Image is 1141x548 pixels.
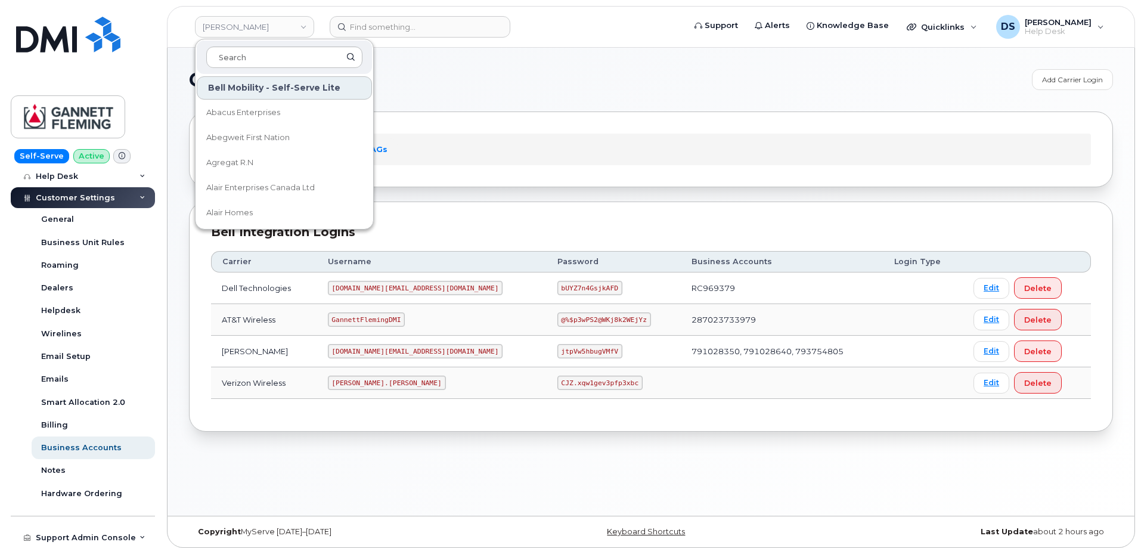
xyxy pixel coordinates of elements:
span: Delete [1024,346,1052,357]
a: Abegweit First Nation [197,126,372,150]
div: Bell Mobility - Self-Serve Lite [197,76,372,100]
span: Delete [1024,314,1052,326]
strong: Copyright [198,527,241,536]
div: about 2 hours ago [805,527,1113,537]
span: Carrier Logins [189,71,327,89]
a: Alair Homes [197,201,372,225]
span: Delete [1024,377,1052,389]
button: Delete [1014,340,1062,362]
div: MyServe [DATE]–[DATE] [189,527,497,537]
a: Edit [973,278,1009,299]
a: Alair Enterprises Canada Ltd [197,176,372,200]
button: Delete [1014,309,1062,330]
td: 791028350, 791028640, 793754805 [681,336,883,367]
a: Edit [973,373,1009,394]
th: Carrier [211,251,317,273]
code: CJZ.xqw1gev3pfp3xbc [557,376,643,390]
button: Delete [1014,372,1062,394]
code: jtpVw5hbugVMfV [557,344,622,358]
span: Agregat R.N [206,157,253,169]
code: bUYZ7n4GsjkAFD [557,281,622,295]
strong: Last Update [981,527,1033,536]
code: [DOMAIN_NAME][EMAIL_ADDRESS][DOMAIN_NAME] [328,281,503,295]
a: Keyboard Shortcuts [607,527,685,536]
td: 287023733979 [681,304,883,336]
button: Delete [1014,277,1062,299]
th: Username [317,251,547,273]
input: Search [206,47,362,68]
td: Dell Technologies [211,273,317,304]
a: Add Carrier Login [1032,69,1113,90]
span: Delete [1024,283,1052,294]
code: GannettFlemingDMI [328,312,405,327]
th: Password [547,251,681,273]
th: Business Accounts [681,251,883,273]
td: [PERSON_NAME] [211,336,317,367]
a: Agregat R.N [197,151,372,175]
span: Alair Homes [206,207,253,219]
span: Abacus Enterprises [206,107,280,119]
a: Edit [973,341,1009,362]
code: @%$p3wPS2@WKj8k2WEjYz [557,312,651,327]
span: Abegweit First Nation [206,132,290,144]
a: Edit [973,309,1009,330]
td: AT&T Wireless [211,304,317,336]
td: RC969379 [681,273,883,304]
div: Bell Integration Logins [211,224,1091,241]
span: Alair Enterprises Canada Ltd [206,182,315,194]
code: [DOMAIN_NAME][EMAIL_ADDRESS][DOMAIN_NAME] [328,344,503,358]
a: Abacus Enterprises [197,101,372,125]
th: Login Type [883,251,963,273]
code: [PERSON_NAME].[PERSON_NAME] [328,376,446,390]
td: Verizon Wireless [211,367,317,399]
